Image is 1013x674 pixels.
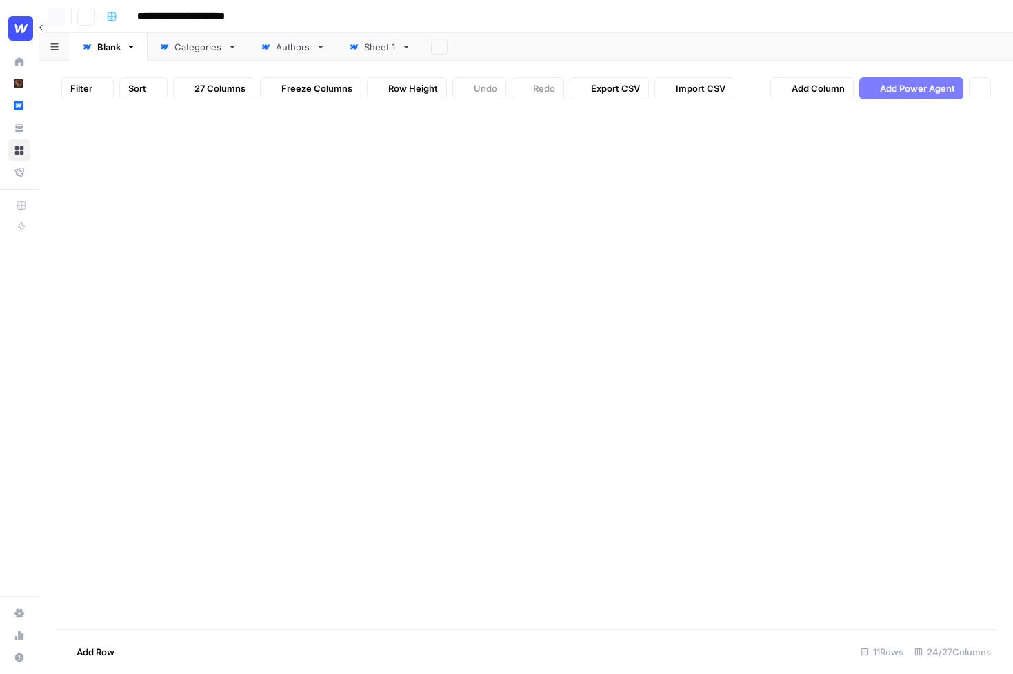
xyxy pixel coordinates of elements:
[14,101,23,110] img: a1pu3e9a4sjoov2n4mw66knzy8l8
[260,77,361,99] button: Freeze Columns
[148,33,249,61] a: Categories
[570,77,649,99] button: Export CSV
[14,79,23,88] img: x9pvq66k5d6af0jwfjov4in6h5zj
[474,81,497,95] span: Undo
[8,624,30,646] a: Usage
[8,16,33,41] img: Webflow Logo
[281,81,352,95] span: Freeze Columns
[909,641,996,663] div: 24/27 Columns
[70,33,148,61] a: Blank
[880,81,955,95] span: Add Power Agent
[128,81,146,95] span: Sort
[388,81,438,95] span: Row Height
[337,33,423,61] a: Sheet 1
[249,33,337,61] a: Authors
[8,602,30,624] a: Settings
[512,77,564,99] button: Redo
[56,641,123,663] button: Add Row
[452,77,506,99] button: Undo
[276,40,310,54] div: Authors
[364,40,396,54] div: Sheet 1
[855,641,909,663] div: 11 Rows
[591,81,640,95] span: Export CSV
[8,139,30,161] a: Browse
[77,645,114,659] span: Add Row
[174,40,222,54] div: Categories
[367,77,447,99] button: Row Height
[792,81,845,95] span: Add Column
[8,646,30,668] button: Help + Support
[8,51,30,73] a: Home
[70,81,92,95] span: Filter
[8,117,30,139] a: Your Data
[859,77,963,99] button: Add Power Agent
[770,77,854,99] button: Add Column
[8,161,30,184] a: Flightpath
[8,11,30,46] button: Workspace: Webflow
[61,77,114,99] button: Filter
[119,77,168,99] button: Sort
[173,77,254,99] button: 27 Columns
[654,77,734,99] button: Import CSV
[533,81,555,95] span: Redo
[676,81,725,95] span: Import CSV
[194,81,245,95] span: 27 Columns
[97,40,121,54] div: Blank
